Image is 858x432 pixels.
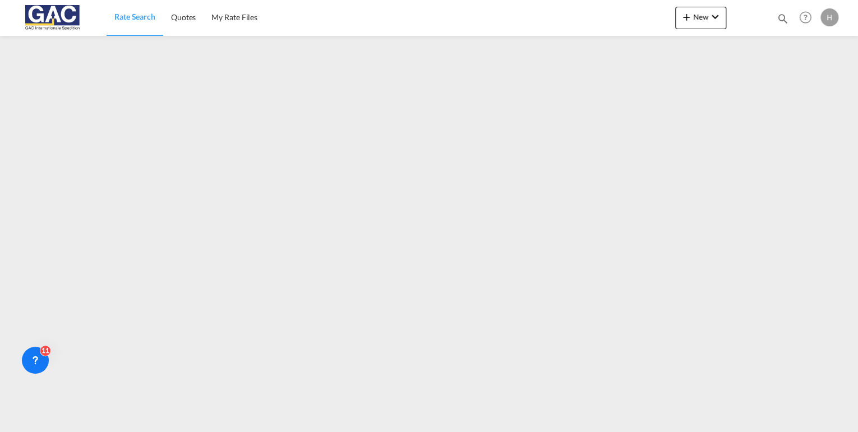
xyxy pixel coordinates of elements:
span: Rate Search [114,12,155,21]
span: My Rate Files [211,12,257,22]
md-icon: icon-chevron-down [708,10,722,24]
span: New [680,12,722,21]
md-icon: icon-magnify [777,12,789,25]
div: H [820,8,838,26]
md-icon: icon-plus 400-fg [680,10,693,24]
div: icon-magnify [777,12,789,29]
button: icon-plus 400-fgNewicon-chevron-down [675,7,726,29]
span: Help [796,8,815,27]
span: Quotes [171,12,196,22]
img: 9f305d00dc7b11eeb4548362177db9c3.png [17,5,93,30]
div: Help [796,8,820,28]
